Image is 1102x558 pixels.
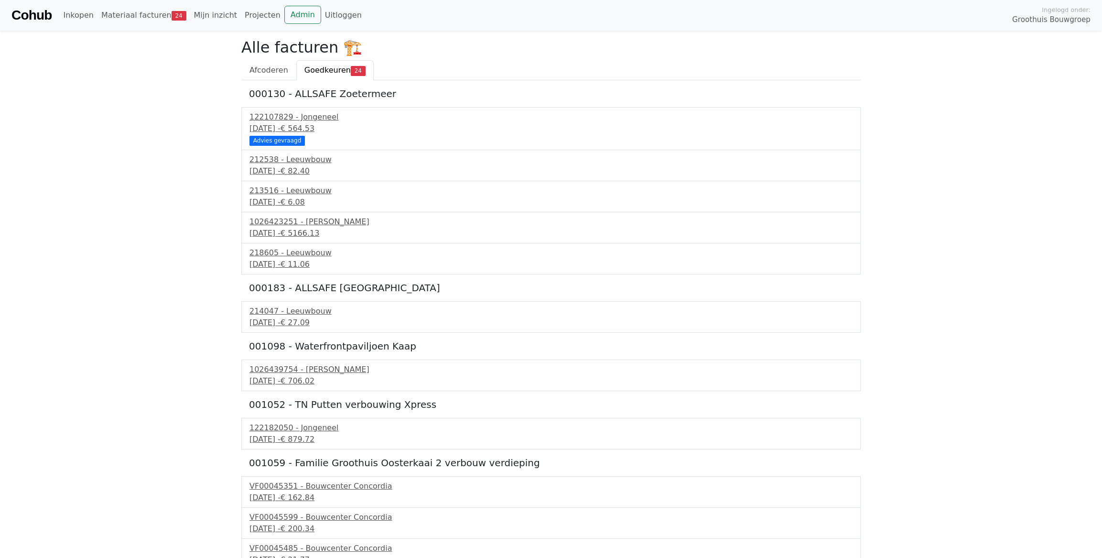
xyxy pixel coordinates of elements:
[281,166,310,175] span: € 82.40
[249,197,853,208] div: [DATE] -
[241,6,284,25] a: Projecten
[249,136,305,145] div: Advies gevraagd
[284,6,321,24] a: Admin
[281,197,305,207] span: € 6.08
[249,282,853,294] h5: 000183 - ALLSAFE [GEOGRAPHIC_DATA]
[241,38,861,56] h2: Alle facturen 🏗️
[281,435,314,444] span: € 879.72
[249,185,853,208] a: 213516 - Leeuwbouw[DATE] -€ 6.08
[249,111,853,123] div: 122107829 - Jongeneel
[249,123,853,134] div: [DATE] -
[241,60,296,80] a: Afcoderen
[281,318,310,327] span: € 27.09
[249,364,853,387] a: 1026439754 - [PERSON_NAME][DATE] -€ 706.02
[249,399,853,410] h5: 001052 - TN Putten verbouwing Xpress
[304,66,351,75] span: Goedkeuren
[249,543,853,554] div: VF00045485 - Bouwcenter Concordia
[281,229,319,238] span: € 5166.13
[249,512,853,523] div: VF00045599 - Bouwcenter Concordia
[249,165,853,177] div: [DATE] -
[249,306,853,328] a: 214047 - Leeuwbouw[DATE] -€ 27.09
[249,66,288,75] span: Afcoderen
[351,66,366,76] span: 24
[281,124,314,133] span: € 564.53
[97,6,190,25] a: Materiaal facturen24
[281,376,314,385] span: € 706.02
[190,6,241,25] a: Mijn inzicht
[249,247,853,270] a: 218605 - Leeuwbouw[DATE] -€ 11.06
[11,4,52,27] a: Cohub
[249,492,853,503] div: [DATE] -
[249,216,853,228] div: 1026423251 - [PERSON_NAME]
[249,228,853,239] div: [DATE] -
[249,306,853,317] div: 214047 - Leeuwbouw
[249,247,853,259] div: 218605 - Leeuwbouw
[249,364,853,375] div: 1026439754 - [PERSON_NAME]
[249,111,853,144] a: 122107829 - Jongeneel[DATE] -€ 564.53 Advies gevraagd
[321,6,366,25] a: Uitloggen
[249,216,853,239] a: 1026423251 - [PERSON_NAME][DATE] -€ 5166.13
[249,523,853,535] div: [DATE] -
[281,493,314,502] span: € 162.84
[281,260,310,269] span: € 11.06
[249,317,853,328] div: [DATE] -
[249,457,853,469] h5: 001059 - Familie Groothuis Oosterkaai 2 verbouw verdieping
[249,434,853,445] div: [DATE] -
[249,154,853,165] div: 212538 - Leeuwbouw
[296,60,374,80] a: Goedkeuren24
[281,524,314,533] span: € 200.34
[249,481,853,503] a: VF00045351 - Bouwcenter Concordia[DATE] -€ 162.84
[1042,5,1091,14] span: Ingelogd onder:
[249,481,853,492] div: VF00045351 - Bouwcenter Concordia
[172,11,186,21] span: 24
[249,185,853,197] div: 213516 - Leeuwbouw
[249,422,853,434] div: 122182050 - Jongeneel
[249,340,853,352] h5: 001098 - Waterfrontpaviljoen Kaap
[249,375,853,387] div: [DATE] -
[59,6,97,25] a: Inkopen
[249,88,853,99] h5: 000130 - ALLSAFE Zoetermeer
[249,154,853,177] a: 212538 - Leeuwbouw[DATE] -€ 82.40
[249,422,853,445] a: 122182050 - Jongeneel[DATE] -€ 879.72
[249,512,853,535] a: VF00045599 - Bouwcenter Concordia[DATE] -€ 200.34
[1012,14,1091,25] span: Groothuis Bouwgroep
[249,259,853,270] div: [DATE] -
